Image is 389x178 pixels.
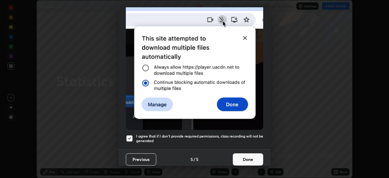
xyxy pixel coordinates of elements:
button: Previous [126,153,156,166]
h4: / [194,156,195,162]
button: Done [233,153,263,166]
h5: I agree that if I don't provide required permissions, class recording will not be generated [136,134,263,143]
h4: 5 [196,156,198,162]
h4: 5 [191,156,193,162]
